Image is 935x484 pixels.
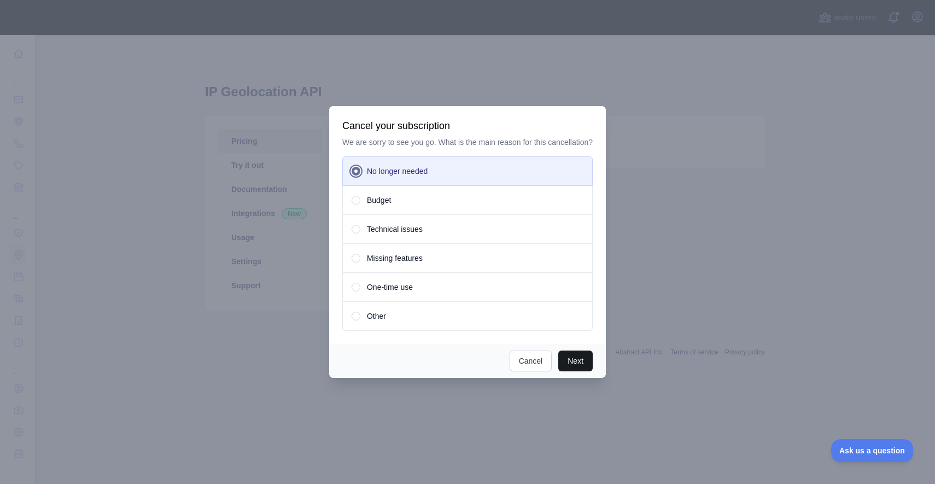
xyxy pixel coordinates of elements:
[367,282,413,293] span: One-time use
[342,137,593,148] p: We are sorry to see you go. What is the main reason for this cancellation?
[367,166,428,177] span: No longer needed
[831,439,913,462] iframe: Toggle Customer Support
[367,224,423,235] span: Technical issues
[342,119,593,132] h3: Cancel your subscription
[510,351,552,371] button: Cancel
[367,195,391,206] span: Budget
[367,253,423,264] span: Missing features
[558,351,593,371] button: Next
[367,311,386,322] span: Other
